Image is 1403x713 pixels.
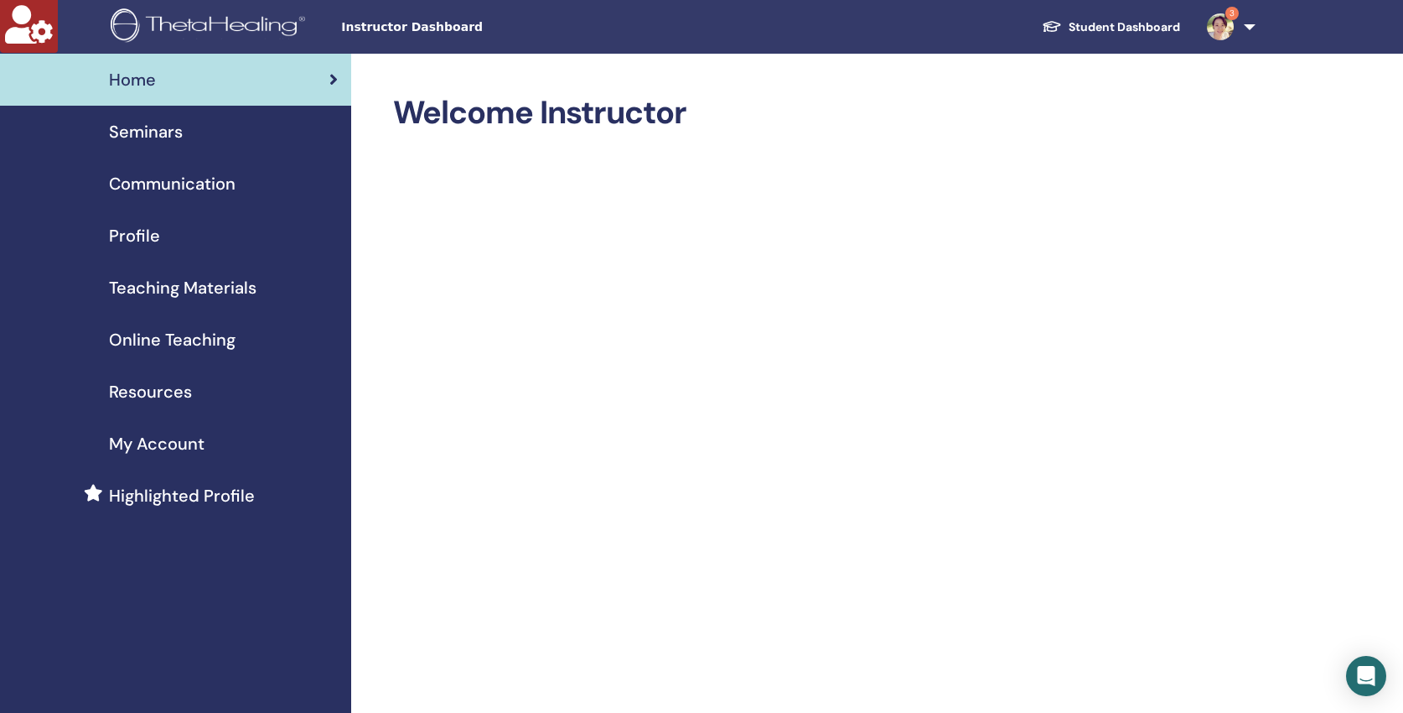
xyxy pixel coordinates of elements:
span: Online Teaching [109,327,236,352]
span: Instructor Dashboard [341,18,593,36]
span: Teaching Materials [109,275,256,300]
a: Student Dashboard [1028,12,1193,43]
div: Open Intercom Messenger [1346,656,1386,696]
span: Communication [109,171,236,196]
h2: Welcome Instructor [393,94,1253,133]
span: Resources [109,379,192,404]
img: logo.png [111,8,311,46]
span: 3 [1225,7,1239,20]
img: default.jpg [1207,13,1234,40]
span: My Account [109,431,204,456]
span: Profile [109,223,160,248]
span: Highlighted Profile [109,483,255,508]
span: Home [109,67,156,92]
span: Seminars [109,119,183,144]
img: graduation-cap-white.svg [1042,19,1062,34]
